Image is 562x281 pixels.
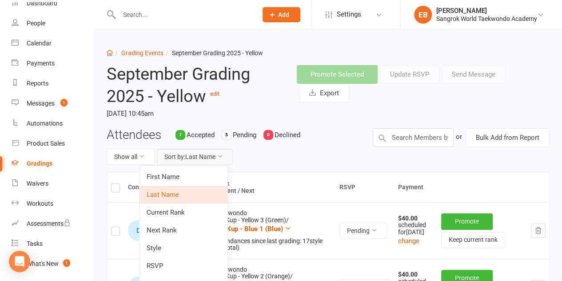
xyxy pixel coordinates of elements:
[140,186,227,204] a: Last Name
[128,220,149,241] div: Dannielle Abou-Takka
[466,128,550,147] button: Bulk Add from Report
[27,200,53,207] div: Workouts
[27,240,43,247] div: Tasks
[12,154,94,174] a: Gradings
[233,131,256,139] span: Pending
[140,204,227,221] a: Current Rank
[441,213,493,229] button: Promote
[27,120,63,127] div: Automations
[211,172,335,202] th: Rank Current / Next
[12,73,94,94] a: Reports
[107,65,283,106] h2: September Grading 2025 - Yellow
[121,49,163,57] a: Grading Events
[211,202,335,259] td: Taekwondo 7th Kup - Yellow 3 (Green) /
[398,271,418,278] strong: $40.00
[12,13,94,33] a: People
[337,4,361,24] span: Settings
[27,40,52,47] div: Calendar
[27,160,52,167] div: Gradings
[263,130,273,140] div: 0
[299,84,349,102] button: Export
[275,131,300,139] span: Declined
[222,130,231,140] div: 5
[107,128,161,142] h3: Attendees
[215,224,291,234] button: 6th Kup - Blue 1 (Blue)
[215,225,283,233] span: 6th Kup - Blue 1 (Blue)
[210,90,219,97] a: edit
[27,220,71,227] div: Assessments
[456,128,462,145] div: or
[124,172,211,202] th: Contact
[27,180,48,187] div: Waivers
[140,221,227,239] a: Next Rank
[12,194,94,214] a: Workouts
[414,6,432,24] div: EB
[140,257,227,275] a: RSVP
[63,259,70,267] span: 1
[27,100,55,107] div: Messages
[12,53,94,73] a: Payments
[27,60,55,67] div: Payments
[27,80,48,87] div: Reports
[187,131,215,139] span: Accepted
[27,20,45,27] div: People
[373,128,454,147] input: Search Members by name
[9,251,30,272] div: Open Intercom Messenger
[398,215,433,236] div: scheduled for [DATE]
[436,15,537,23] div: Sangrok World Taekwondo Academy
[398,215,418,222] strong: $40.00
[12,134,94,154] a: Product Sales
[157,149,233,165] button: Sort by:Last Name
[394,172,549,202] th: Payment
[398,236,419,246] button: change
[12,234,94,254] a: Tasks
[175,130,185,140] div: 7
[339,223,387,239] button: Pending
[116,8,251,21] input: Search...
[140,239,227,257] a: Style
[436,7,537,15] div: [PERSON_NAME]
[140,168,227,186] a: First Name
[215,238,331,252] div: Attendances since last grading: 17 style ( 19 total)
[441,232,505,248] button: Keep current rank
[12,254,94,274] a: What's New1
[12,94,94,114] a: Messages 1
[27,260,59,267] div: What's New
[27,140,65,147] div: Product Sales
[12,174,94,194] a: Waivers
[60,99,68,106] span: 1
[12,33,94,53] a: Calendar
[107,149,155,165] button: Show all
[278,11,289,18] span: Add
[12,114,94,134] a: Automations
[107,106,283,121] time: [DATE] 10:45am
[12,214,94,234] a: Assessments
[163,48,263,58] li: September Grading 2025 - Yellow
[335,172,394,202] th: RSVP
[263,7,300,22] button: Add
